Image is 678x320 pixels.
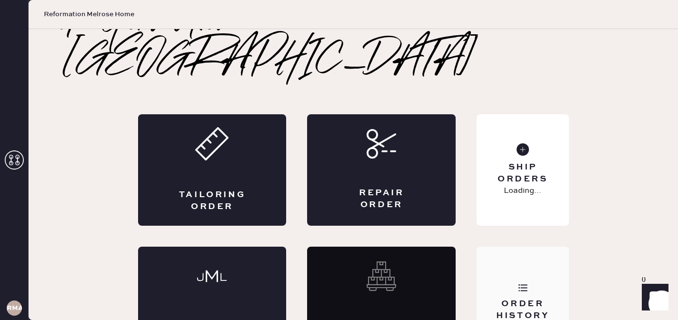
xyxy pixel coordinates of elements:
span: Reformation Melrose Home [44,10,134,19]
h2: Reformation [GEOGRAPHIC_DATA] [67,4,640,80]
div: Repair Order [345,187,418,211]
div: Tailoring Order [176,189,249,213]
iframe: Front Chat [633,277,674,318]
div: Ship Orders [484,161,561,185]
h3: RMA [7,305,22,311]
p: Loading... [504,185,541,197]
